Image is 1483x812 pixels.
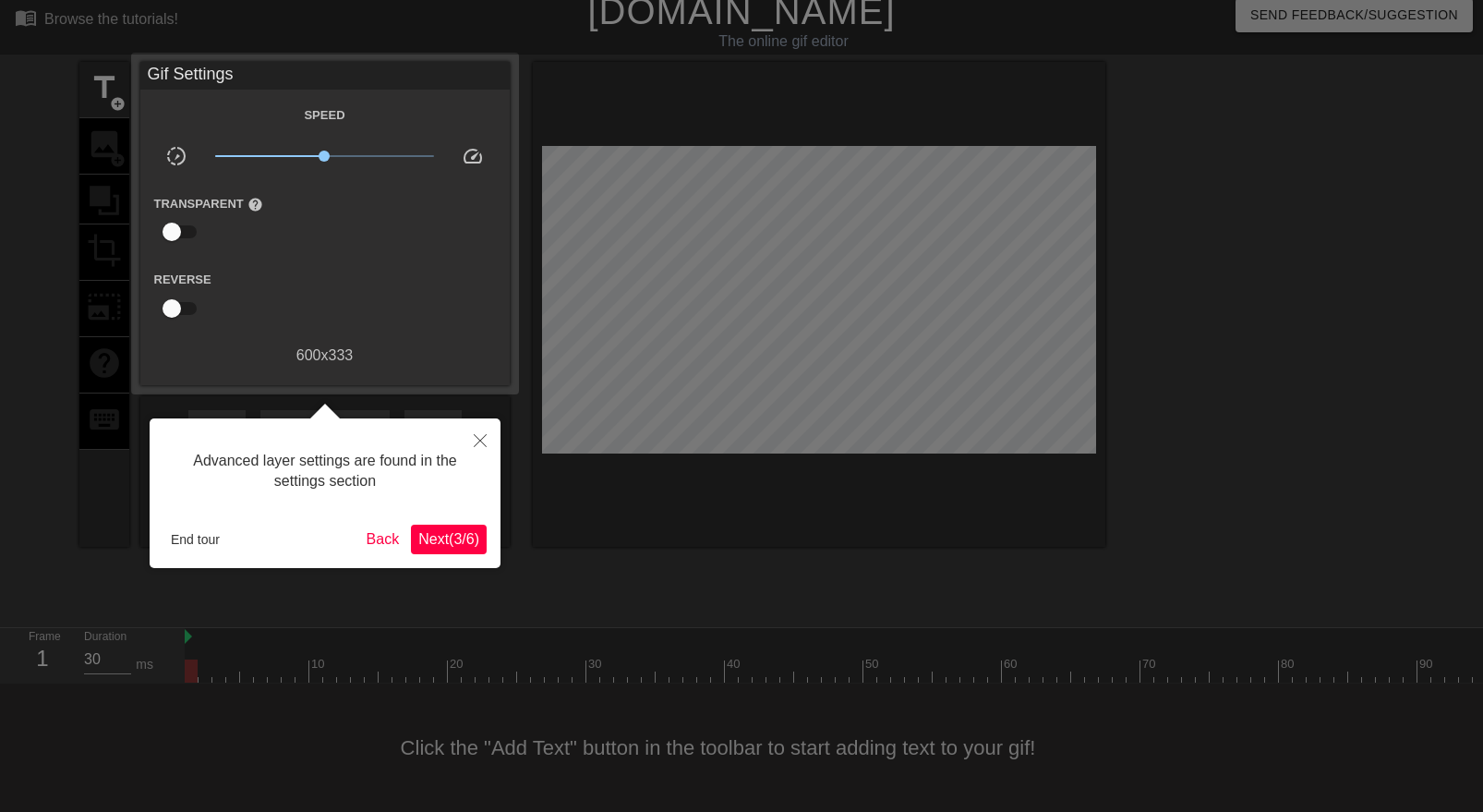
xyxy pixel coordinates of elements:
[411,525,487,554] button: Next
[418,531,479,547] span: Next ( 3 / 6 )
[163,432,487,511] div: Advanced layer settings are found in the settings section
[460,418,500,461] button: Close
[359,525,407,554] button: Back
[163,526,227,553] button: End tour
